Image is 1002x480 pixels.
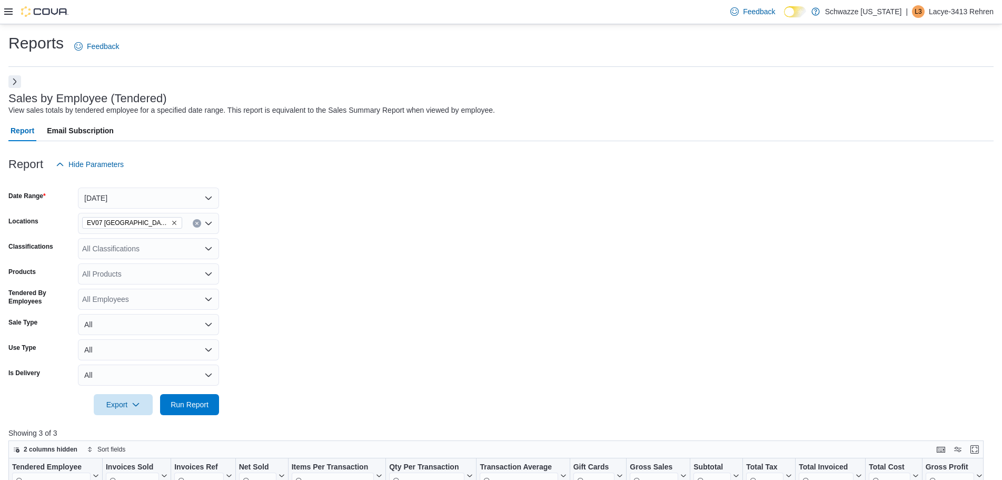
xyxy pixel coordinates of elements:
label: Use Type [8,344,36,352]
div: Total Invoiced [799,462,854,472]
span: Sort fields [97,445,125,454]
label: Products [8,268,36,276]
p: Lacye-3413 Rehren [929,5,994,18]
p: Showing 3 of 3 [8,428,994,438]
div: Invoices Sold [106,462,159,472]
button: [DATE] [78,188,219,209]
span: Export [100,394,146,415]
span: Feedback [743,6,775,17]
button: All [78,365,219,386]
button: Sort fields [83,443,130,456]
div: Gross Profit [926,462,974,472]
div: Transaction Average [480,462,558,472]
div: Lacye-3413 Rehren [912,5,925,18]
button: Open list of options [204,295,213,303]
button: Hide Parameters [52,154,128,175]
span: L3 [915,5,921,18]
div: Gift Cards [573,462,615,472]
button: Clear input [193,219,201,228]
img: Cova [21,6,68,17]
span: Email Subscription [47,120,114,141]
span: 2 columns hidden [24,445,77,454]
h3: Sales by Employee (Tendered) [8,92,167,105]
button: Enter fullscreen [968,443,981,456]
h3: Report [8,158,43,171]
span: Feedback [87,41,119,52]
a: Feedback [726,1,779,22]
button: Open list of options [204,270,213,278]
label: Classifications [8,242,53,251]
span: Dark Mode [784,17,785,18]
label: Locations [8,217,38,226]
button: Remove EV07 Paradise Hills from selection in this group [171,220,177,226]
div: Total Tax [746,462,783,472]
div: Items Per Transaction [292,462,374,472]
button: All [78,339,219,360]
button: Open list of options [204,219,213,228]
div: Subtotal [693,462,731,472]
a: Feedback [70,36,123,57]
div: Total Cost [869,462,910,472]
p: Schwazze [US_STATE] [825,5,902,18]
label: Tendered By Employees [8,289,74,306]
label: Is Delivery [8,369,40,377]
button: Keyboard shortcuts [935,443,947,456]
button: Export [94,394,153,415]
h1: Reports [8,33,64,54]
span: EV07 Paradise Hills [82,217,182,229]
div: Qty Per Transaction [389,462,464,472]
p: | [906,5,908,18]
button: Display options [951,443,964,456]
button: 2 columns hidden [9,443,82,456]
div: Invoices Ref [174,462,223,472]
span: Report [11,120,34,141]
div: Net Sold [239,462,276,472]
div: View sales totals by tendered employee for a specified date range. This report is equivalent to t... [8,105,495,116]
input: Dark Mode [784,6,806,17]
label: Sale Type [8,318,37,327]
button: Open list of options [204,244,213,253]
button: All [78,314,219,335]
button: Run Report [160,394,219,415]
span: Hide Parameters [68,159,124,170]
span: Run Report [171,399,209,410]
button: Next [8,75,21,88]
label: Date Range [8,192,46,200]
div: Tendered Employee [12,462,91,472]
span: EV07 [GEOGRAPHIC_DATA] [87,218,169,228]
div: Gross Sales [630,462,678,472]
